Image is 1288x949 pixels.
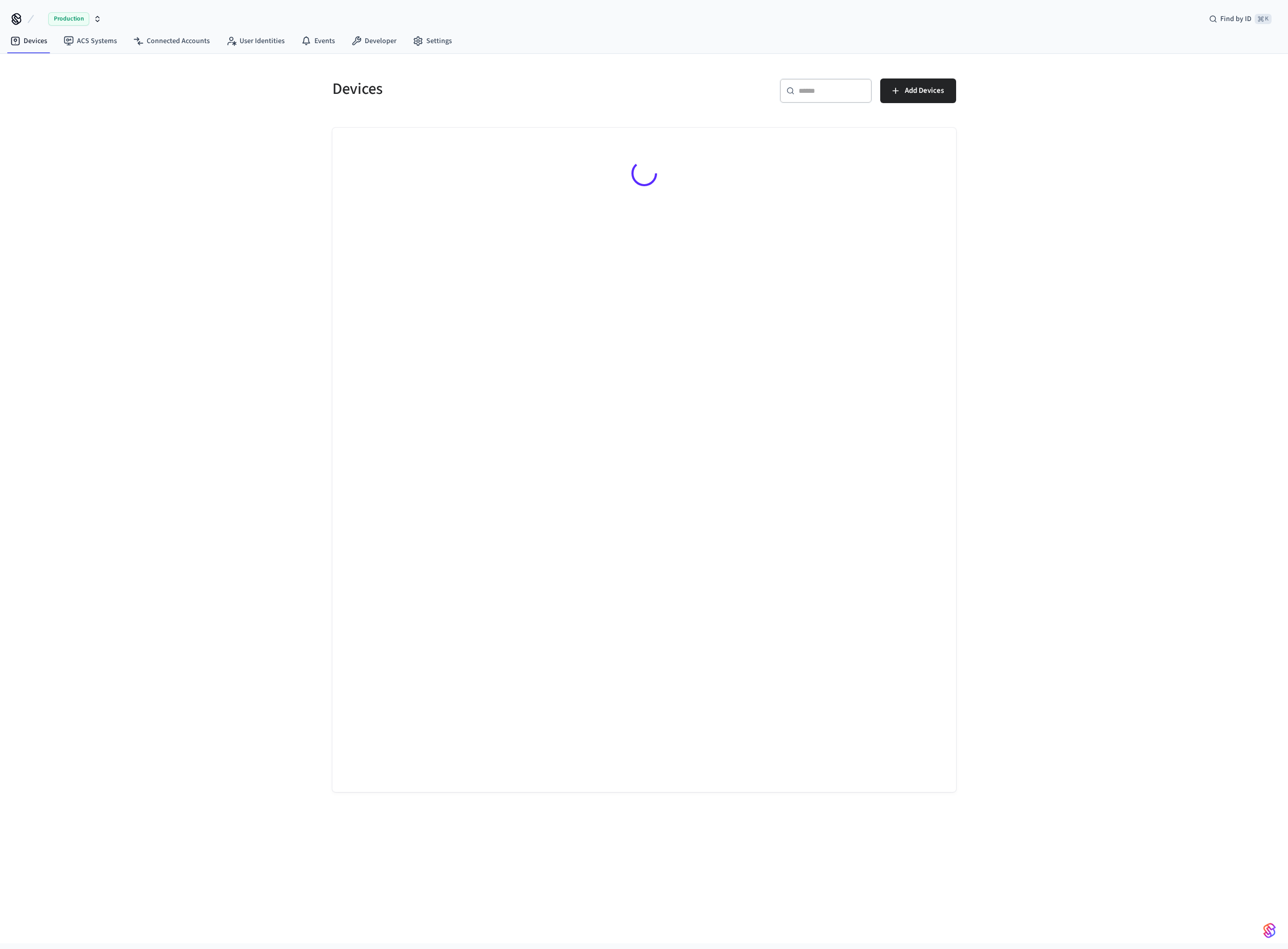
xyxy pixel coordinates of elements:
a: Devices [2,32,55,50]
div: Find by ID⌘ K [1201,10,1280,28]
span: Add Devices [905,84,944,97]
span: Production [48,12,89,26]
button: Add Devices [880,78,956,103]
a: Connected Accounts [125,32,218,50]
a: Events [293,32,343,50]
span: ⌘ K [1255,14,1272,24]
h5: Devices [332,78,638,100]
a: Settings [405,32,460,50]
a: ACS Systems [55,32,125,50]
a: Developer [343,32,405,50]
span: Find by ID [1220,14,1252,24]
a: User Identities [218,32,293,50]
img: SeamLogoGradient.69752ec5.svg [1263,922,1276,939]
